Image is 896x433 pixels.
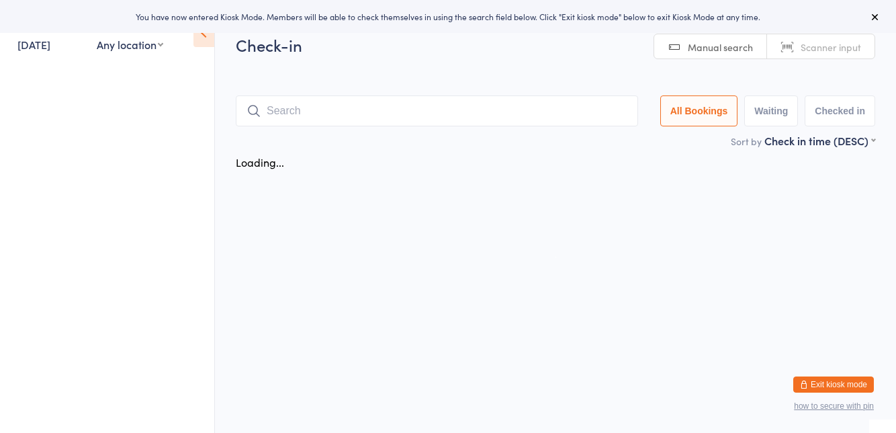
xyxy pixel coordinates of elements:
[744,95,798,126] button: Waiting
[236,34,875,56] h2: Check-in
[236,95,638,126] input: Search
[764,133,875,148] div: Check in time (DESC)
[805,95,875,126] button: Checked in
[21,11,875,22] div: You have now entered Kiosk Mode. Members will be able to check themselves in using the search fie...
[793,377,874,393] button: Exit kiosk mode
[236,155,284,169] div: Loading...
[660,95,738,126] button: All Bookings
[97,37,163,52] div: Any location
[688,40,753,54] span: Manual search
[794,401,874,411] button: how to secure with pin
[731,134,762,148] label: Sort by
[17,37,50,52] a: [DATE]
[801,40,861,54] span: Scanner input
